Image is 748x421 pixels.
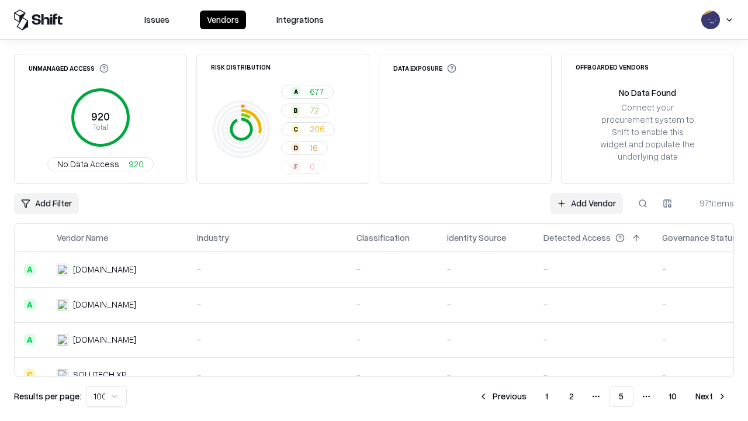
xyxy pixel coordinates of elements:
[356,333,428,346] div: -
[24,299,36,310] div: A
[57,334,68,346] img: impact-xm.com
[543,298,643,310] div: -
[24,334,36,346] div: A
[576,64,649,70] div: Offboarded Vendors
[291,125,300,134] div: C
[543,263,643,275] div: -
[57,299,68,310] img: nixonpeabody.com
[536,386,557,407] button: 1
[73,333,136,346] div: [DOMAIN_NAME]
[310,123,325,135] span: 206
[356,368,428,381] div: -
[93,122,108,132] tspan: Total
[73,298,136,310] div: [DOMAIN_NAME]
[688,386,734,407] button: Next
[543,333,643,346] div: -
[24,264,36,275] div: A
[57,264,68,275] img: officelibations.com
[57,369,68,381] img: SOLUTECH XP
[291,106,300,115] div: B
[550,193,623,214] a: Add Vendor
[659,386,686,407] button: 10
[197,232,229,244] div: Industry
[447,368,525,381] div: -
[73,263,136,275] div: [DOMAIN_NAME]
[14,390,81,402] p: Results per page:
[609,386,633,407] button: 5
[137,11,176,29] button: Issues
[197,368,338,381] div: -
[269,11,331,29] button: Integrations
[47,157,154,171] button: No Data Access920
[91,110,110,123] tspan: 920
[447,232,506,244] div: Identity Source
[281,103,329,118] button: B72
[356,298,428,310] div: -
[197,298,338,310] div: -
[560,386,583,407] button: 2
[310,85,324,98] span: 677
[447,298,525,310] div: -
[356,232,410,244] div: Classification
[281,122,335,136] button: C206
[447,333,525,346] div: -
[57,232,108,244] div: Vendor Name
[211,64,271,70] div: Risk Distribution
[310,142,318,154] span: 16
[73,368,127,381] div: SOLUTECH XP
[472,386,734,407] nav: pagination
[662,232,737,244] div: Governance Status
[281,141,328,155] button: D16
[543,368,643,381] div: -
[57,158,119,170] span: No Data Access
[619,87,676,99] div: No Data Found
[393,64,456,73] div: Data Exposure
[291,87,300,96] div: A
[129,158,144,170] span: 920
[447,263,525,275] div: -
[197,263,338,275] div: -
[356,263,428,275] div: -
[472,386,534,407] button: Previous
[200,11,246,29] button: Vendors
[281,85,334,99] button: A677
[687,197,734,209] div: 971 items
[14,193,79,214] button: Add Filter
[24,369,36,381] div: C
[310,104,319,116] span: 72
[543,232,611,244] div: Detected Access
[291,143,300,153] div: D
[197,333,338,346] div: -
[599,101,696,163] div: Connect your procurement system to Shift to enable this widget and populate the underlying data
[29,64,109,73] div: Unmanaged Access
